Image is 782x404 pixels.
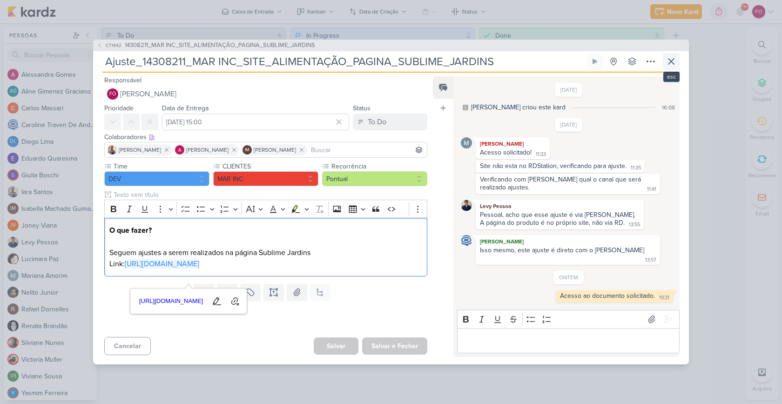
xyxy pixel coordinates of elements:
[560,292,655,300] div: Acesso ao documento solicitado.
[478,139,548,148] div: [PERSON_NAME]
[222,162,318,171] label: CLIENTES
[175,145,184,155] img: Alessandra Gomes
[368,116,386,128] div: To Do
[461,235,472,246] img: Caroline Traven De Andrade
[629,221,640,229] div: 13:55
[480,162,627,170] div: Site não esta no RDStation, verificando para ajuste.
[245,148,249,153] p: IM
[104,76,142,84] label: Responsável
[353,114,427,130] button: To Do
[457,310,680,328] div: Editor toolbar
[322,171,427,186] button: Pontual
[243,145,252,155] div: Isabella Machado Guimarães
[109,225,422,269] p: Seguem ajustes a serem realizados na página Sublime Jardins Link:
[461,200,472,211] img: Levy Pessoa
[330,162,427,171] label: Recorrência
[136,294,207,309] a: [URL][DOMAIN_NAME]
[353,104,371,112] label: Status
[480,246,644,254] div: Isso mesmo, este ajuste é direto com o [PERSON_NAME]
[536,151,546,158] div: 11:33
[457,328,680,354] div: Editor editing area: main
[254,146,296,154] span: [PERSON_NAME]
[659,294,669,302] div: 19:31
[461,137,472,148] img: Mariana Amorim
[480,219,625,227] div: A página do produto é no próprio site, não via RD.
[162,114,349,130] input: Select a date
[309,144,425,155] input: Buscar
[104,200,427,218] div: Editor toolbar
[213,171,318,186] button: MAR INC
[120,88,176,100] span: [PERSON_NAME]
[663,72,680,82] div: esc
[119,146,161,154] span: [PERSON_NAME]
[478,237,658,246] div: [PERSON_NAME]
[104,104,134,112] label: Prioridade
[631,164,641,172] div: 11:35
[136,296,206,307] span: [URL][DOMAIN_NAME]
[107,88,118,100] div: Fabio Oliveira
[647,186,656,193] div: 11:41
[480,175,643,191] div: Verificando com [PERSON_NAME] qual o canal que será realizado ajustes.
[104,86,427,102] button: FO [PERSON_NAME]
[102,53,585,70] input: Kard Sem Título
[104,132,427,142] div: Colaboradores
[478,202,642,211] div: Levy Pessoa
[104,42,123,49] span: CT1442
[112,190,427,200] input: Texto sem título
[113,162,209,171] label: Time
[109,92,116,97] p: FO
[109,226,152,235] strong: O que fazer?
[186,146,229,154] span: [PERSON_NAME]
[662,103,675,112] div: 16:08
[97,41,315,50] button: CT1442 14308211_MAR INC_SITE_ALIMENTAÇÃO_PAGINA_SUBLIME_JARDINS
[125,259,199,269] a: [URL][DOMAIN_NAME]
[480,211,640,219] div: Pessoal, acho que esse ajuste é via [PERSON_NAME].
[645,256,656,264] div: 13:57
[480,148,532,156] div: Acesso solicitado!
[591,58,599,65] div: Ligar relógio
[125,41,315,50] span: 14308211_MAR INC_SITE_ALIMENTAÇÃO_PAGINA_SUBLIME_JARDINS
[471,102,566,112] div: [PERSON_NAME] criou este kard
[104,218,427,277] div: Editor editing area: main
[104,171,209,186] button: DEV
[108,145,117,155] img: Iara Santos
[162,104,209,112] label: Data de Entrega
[104,337,151,355] button: Cancelar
